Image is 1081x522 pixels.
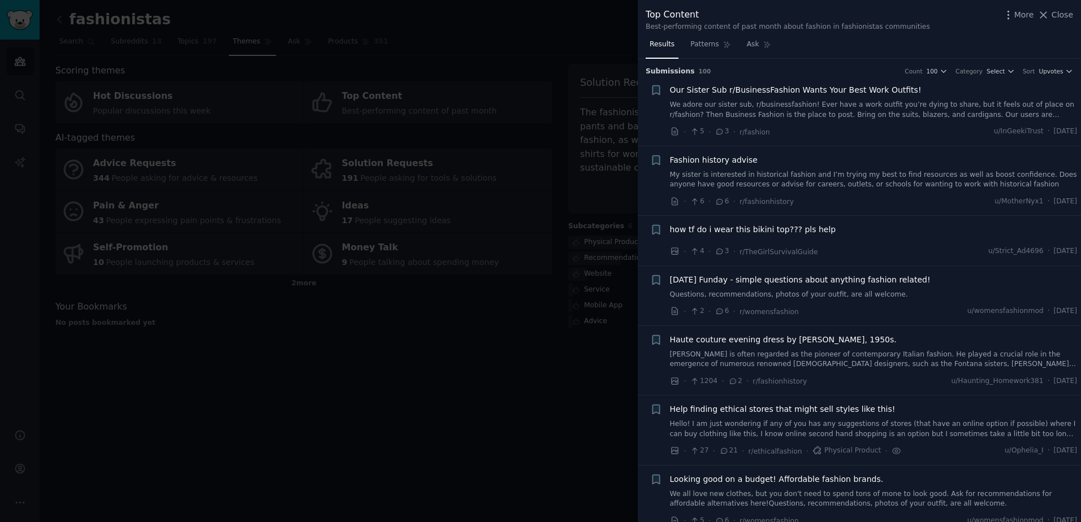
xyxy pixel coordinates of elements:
span: 4 [690,246,704,256]
span: u/InGeekiTrust [994,127,1044,137]
span: · [684,375,686,387]
span: Select [987,67,1005,75]
span: Submission s [646,67,695,77]
a: My sister is interested in historical fashion and I’m trying my best to find resources as well as... [670,170,1078,190]
span: · [721,375,724,387]
span: · [1048,446,1050,456]
span: r/ethicalfashion [749,447,802,455]
span: 1204 [690,376,717,386]
span: Results [650,40,674,50]
span: · [684,306,686,317]
span: · [684,246,686,258]
span: [DATE] [1054,127,1077,137]
span: 6 [715,306,729,316]
span: r/fashionhistory [753,377,807,385]
span: · [708,195,711,207]
a: how tf do i wear this bikini top??? pls help [670,224,836,236]
span: [DATE] [1054,306,1077,316]
span: Upvotes [1039,67,1063,75]
span: · [733,306,736,317]
span: · [1048,306,1050,316]
button: Select [987,67,1015,75]
a: Looking good on a budget! Affordable fashion brands. [670,473,884,485]
div: Sort [1023,67,1035,75]
span: · [733,126,736,138]
span: · [1048,376,1050,386]
span: 2 [728,376,742,386]
span: 3 [715,246,729,256]
a: Patterns [686,36,734,59]
span: [DATE] [1054,446,1077,456]
span: · [742,445,744,457]
span: 100 [927,67,938,75]
span: · [708,246,711,258]
span: Physical Product [812,446,881,456]
a: Our Sister Sub r/BusinessFashion Wants Your Best Work Outfits! [670,84,922,96]
span: 21 [719,446,738,456]
span: · [733,195,736,207]
span: Close [1052,9,1073,21]
span: · [733,246,736,258]
span: u/Ophelia_I [1005,446,1044,456]
span: u/MotherNyx1 [994,197,1044,207]
div: Top Content [646,8,930,22]
span: [DATE] [1054,197,1077,207]
span: 6 [715,197,729,207]
span: · [1048,127,1050,137]
span: · [713,445,715,457]
span: · [746,375,749,387]
span: · [684,445,686,457]
span: [DATE] [1054,246,1077,256]
span: r/fashionhistory [740,198,794,206]
a: Hello! I am just wondering if any of you has any suggestions of stores (that have an online optio... [670,419,1078,439]
span: Ask [747,40,759,50]
span: 3 [715,127,729,137]
div: Count [905,67,922,75]
span: · [885,445,887,457]
div: Best-performing content of past month about fashion in fashionistas communities [646,22,930,32]
span: · [708,306,711,317]
span: · [1048,246,1050,256]
div: Category [955,67,983,75]
a: [PERSON_NAME] is often regarded as the pioneer of contemporary Italian fashion. He played a cruci... [670,350,1078,369]
button: Upvotes [1039,67,1073,75]
button: More [1002,9,1034,21]
span: r/fashion [740,128,770,136]
span: r/TheGirlSurvivalGuide [740,248,818,256]
span: · [684,195,686,207]
a: Questions, recommendations, photos of your outfit, are all welcome. [670,290,1078,300]
a: Results [646,36,678,59]
span: More [1014,9,1034,21]
button: 100 [927,67,948,75]
span: u/Haunting_Homework381 [951,376,1043,386]
button: Close [1037,9,1073,21]
a: [DATE] Funday - simple questions about anything fashion related! [670,274,931,286]
span: Patterns [690,40,719,50]
span: [DATE] [1054,376,1077,386]
span: 27 [690,446,708,456]
span: 6 [690,197,704,207]
span: 2 [690,306,704,316]
a: Fashion history advise [670,154,758,166]
span: u/womensfashionmod [967,306,1044,316]
span: 5 [690,127,704,137]
a: Help finding ethical stores that might sell styles like this! [670,403,896,415]
span: u/Strict_Ad4696 [988,246,1044,256]
span: r/womensfashion [740,308,799,316]
a: Ask [743,36,775,59]
span: · [684,126,686,138]
span: · [1048,197,1050,207]
span: · [806,445,808,457]
a: We adore our sister sub, r/businessfashion! Ever have a work outfit you’re dying to share, but it... [670,100,1078,120]
span: · [708,126,711,138]
a: Haute couture evening dress by [PERSON_NAME], 1950s. [670,334,897,346]
span: 100 [699,68,711,75]
a: We all love new clothes, but you don't need to spend tons of mone to look good. Ask for recommend... [670,489,1078,509]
